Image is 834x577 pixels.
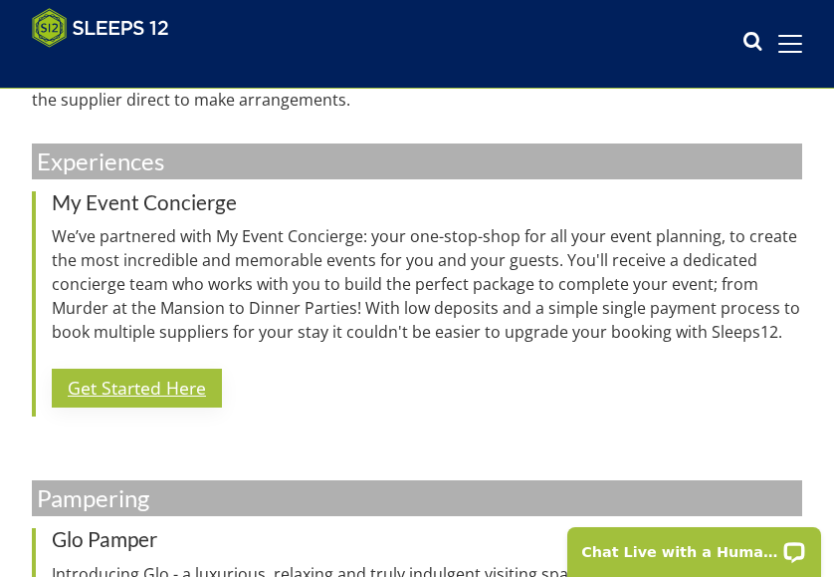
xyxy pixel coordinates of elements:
h3: My Event Concierge [52,191,802,214]
iframe: Customer reviews powered by Trustpilot [22,60,231,77]
h2: Pampering [32,480,802,516]
h2: Experiences [32,144,802,179]
iframe: LiveChat chat widget [554,514,834,577]
h3: Glo Pamper [52,528,802,551]
img: Sleeps 12 [32,8,169,48]
p: We’ve partnered with My Event Concierge: your one-stop-shop for all your event planning, to creat... [52,224,802,344]
a: Get Started Here [52,369,222,408]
